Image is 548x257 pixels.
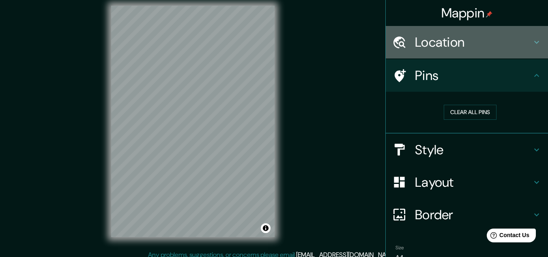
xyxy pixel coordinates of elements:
[415,142,532,158] h4: Style
[415,207,532,223] h4: Border
[444,105,496,120] button: Clear all pins
[415,34,532,50] h4: Location
[441,5,493,21] h4: Mappin
[386,26,548,58] div: Location
[386,134,548,166] div: Style
[386,59,548,92] div: Pins
[395,244,404,251] label: Size
[415,67,532,84] h4: Pins
[386,199,548,231] div: Border
[486,11,492,17] img: pin-icon.png
[415,174,532,190] h4: Layout
[111,6,275,237] canvas: Map
[261,223,271,233] button: Toggle attribution
[476,225,539,248] iframe: Help widget launcher
[386,166,548,199] div: Layout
